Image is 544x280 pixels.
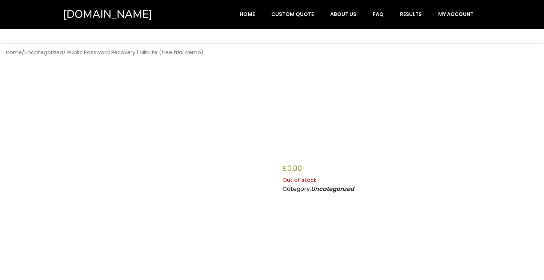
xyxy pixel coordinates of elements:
[400,11,422,17] span: Results
[24,49,63,56] a: Uncategorized
[392,7,429,21] a: Results
[232,7,263,21] a: Home
[330,11,356,17] span: About Us
[264,7,321,21] a: Custom Quote
[271,11,314,17] span: Custom Quote
[240,11,255,17] span: Home
[6,49,538,56] nav: Breadcrumb
[283,185,354,193] span: Category:
[311,185,354,193] a: Uncategorized
[365,7,391,21] a: FAQ
[438,11,473,17] span: My account
[283,73,538,158] h1: Public Password Recovery 1 Minute (free trial demo)
[63,7,183,21] a: [DOMAIN_NAME]
[283,163,287,173] span: £
[283,175,538,185] p: Out of stock
[6,49,22,56] a: Home
[323,7,364,21] a: About Us
[373,11,384,17] span: FAQ
[283,163,302,173] bdi: 0.00
[431,7,481,21] a: My account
